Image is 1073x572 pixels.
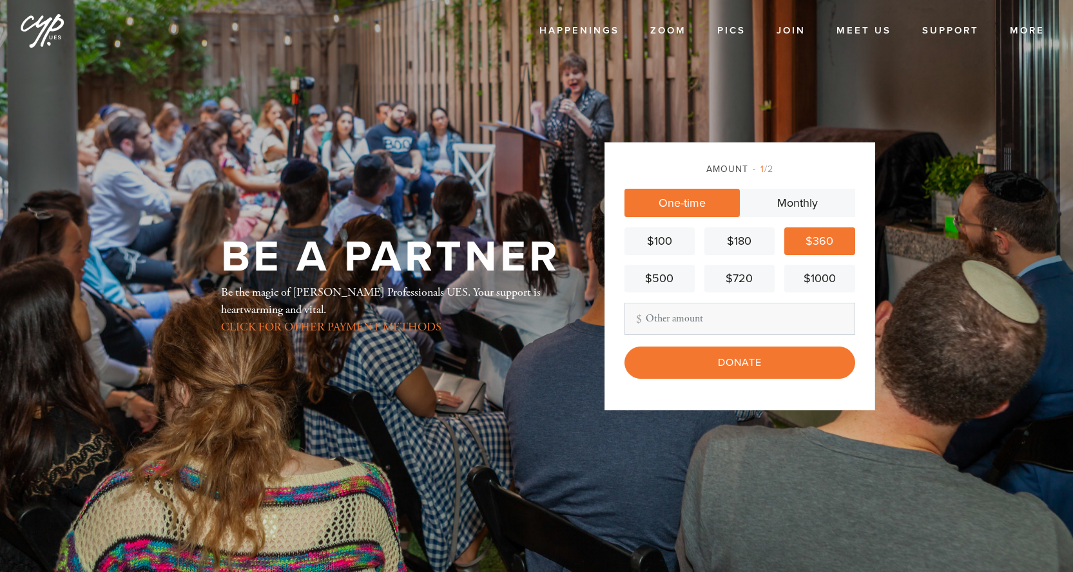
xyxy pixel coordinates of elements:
a: More [1000,19,1054,43]
a: CLICK FOR OTHER PAYMENT METHODS [221,319,441,334]
div: Amount [624,162,855,176]
a: Happenings [530,19,629,43]
a: $720 [704,265,775,292]
input: Donate [624,347,855,379]
div: $180 [710,233,769,250]
a: Zoom [641,19,696,43]
input: Other amount [624,303,855,335]
a: Meet Us [827,19,901,43]
a: Monthly [740,189,855,217]
div: Be the magic of [PERSON_NAME] Professionals UES. Your support is heartwarming and vital. [221,283,563,336]
a: $180 [704,227,775,255]
a: $100 [624,227,695,255]
div: $500 [630,270,690,287]
a: $500 [624,265,695,292]
a: $1000 [784,265,855,292]
div: $720 [710,270,769,287]
a: Pics [708,19,755,43]
div: $360 [789,233,849,250]
img: cyp%20logo%20%28Jan%202025%29.png [19,6,66,53]
div: $100 [630,233,690,250]
span: /2 [753,164,773,175]
a: Join [767,19,815,43]
div: $1000 [789,270,849,287]
a: Support [913,19,989,43]
h1: Be a Partner [221,236,561,278]
a: One-time [624,189,740,217]
a: $360 [784,227,855,255]
span: 1 [760,164,764,175]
